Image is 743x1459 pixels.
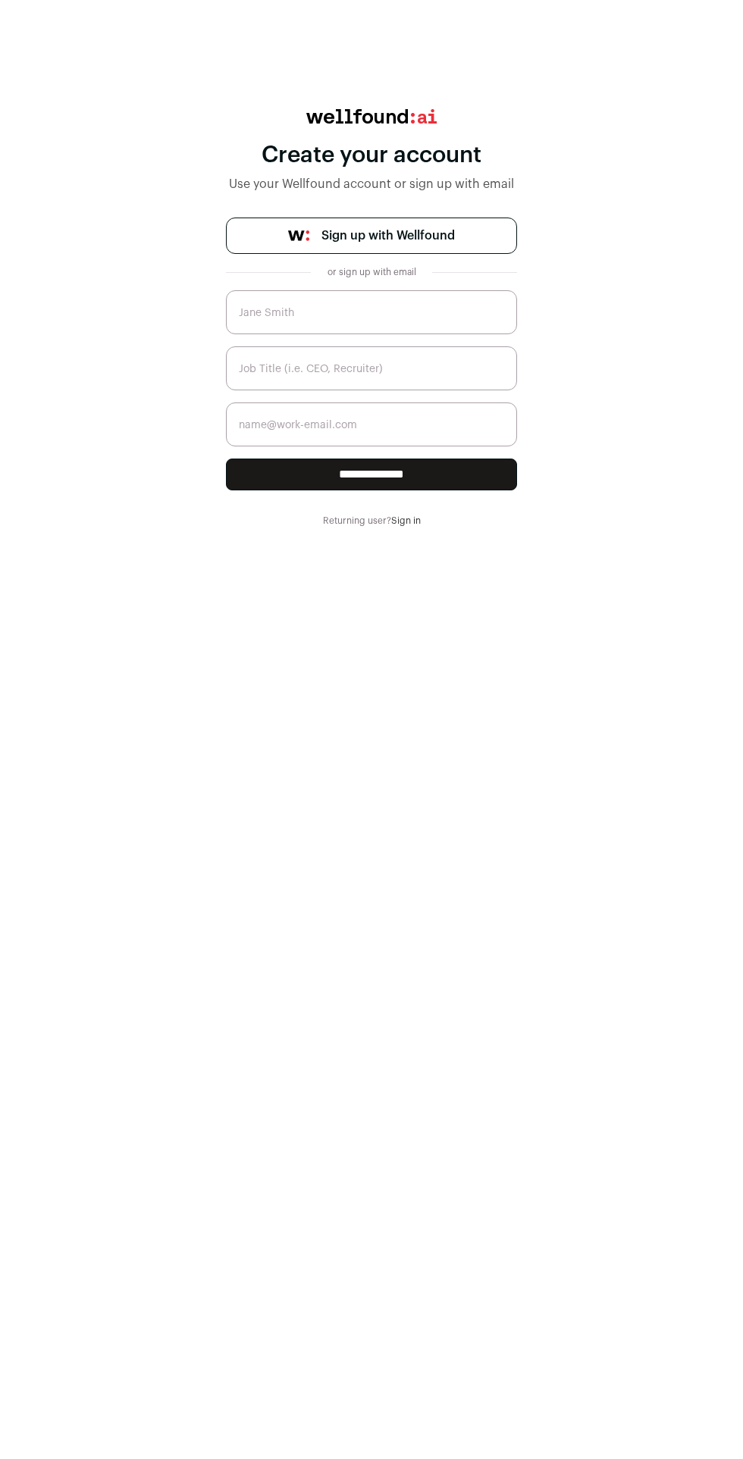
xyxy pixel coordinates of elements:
input: name@work-email.com [226,402,517,446]
div: or sign up with email [323,266,420,278]
img: wellfound-symbol-flush-black-fb3c872781a75f747ccb3a119075da62bfe97bd399995f84a933054e44a575c4.png [288,230,309,241]
div: Create your account [226,142,517,169]
span: Sign up with Wellfound [321,227,455,245]
a: Sign in [391,516,421,525]
img: wellfound:ai [306,109,437,124]
a: Sign up with Wellfound [226,218,517,254]
div: Use your Wellfound account or sign up with email [226,175,517,193]
div: Returning user? [226,515,517,527]
input: Job Title (i.e. CEO, Recruiter) [226,346,517,390]
input: Jane Smith [226,290,517,334]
